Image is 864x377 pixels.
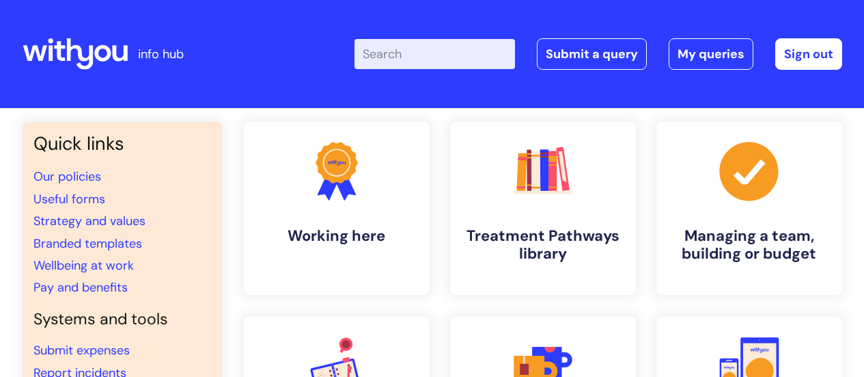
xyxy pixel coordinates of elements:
a: Strategy and values [33,213,145,229]
a: Working here [244,122,430,295]
a: My queries [669,38,753,70]
a: Treatment Pathways library [450,122,636,295]
a: Submit expenses [33,342,130,359]
a: Sign out [775,38,842,70]
a: Managing a team, building or budget [656,122,842,295]
h4: Working here [255,227,419,245]
p: info hub [138,43,184,65]
a: Our policies [33,168,101,185]
a: Wellbeing at work [33,257,134,274]
div: | - [354,38,842,70]
h4: Treatment Pathways library [461,227,625,263]
a: Useful forms [33,191,105,207]
input: Search [354,39,515,69]
h4: Managing a team, building or budget [667,227,831,263]
a: Branded templates [33,235,142,252]
h3: Quick links [33,133,211,155]
h4: Systems and tools [33,310,211,329]
a: Pay and benefits [33,279,128,296]
a: Submit a query [537,38,647,70]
